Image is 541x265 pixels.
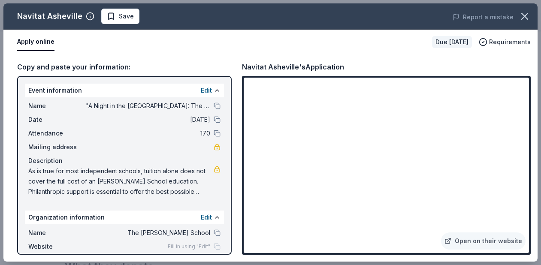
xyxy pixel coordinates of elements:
button: Save [101,9,139,24]
div: Organization information [25,211,224,224]
button: Edit [201,85,212,96]
div: Description [28,156,221,166]
span: "A Night in the [GEOGRAPHIC_DATA]: The [PERSON_NAME] School Benefit Fundraiser" [86,101,210,111]
button: Report a mistake [453,12,514,22]
div: Due [DATE] [432,36,472,48]
span: Attendance [28,128,86,139]
span: Mailing address [28,142,86,152]
div: Copy and paste your information: [17,61,232,72]
span: Website [28,241,86,252]
div: Event information [25,84,224,97]
button: Edit [201,212,212,223]
a: Open on their website [441,232,526,250]
span: [DATE] [86,114,210,125]
button: Apply online [17,33,54,51]
button: Requirements [479,37,531,47]
div: Navitat Asheville [17,9,82,23]
span: Requirements [489,37,531,47]
span: Save [119,11,134,21]
span: 170 [86,128,210,139]
span: Name [28,101,86,111]
span: The [PERSON_NAME] School [86,228,210,238]
span: Fill in using "Edit" [168,243,210,250]
span: As is true for most independent schools, tuition alone does not cover the full cost of an [PERSON... [28,166,214,197]
div: Navitat Asheville's Application [242,61,344,72]
span: Date [28,114,86,125]
span: Name [28,228,86,238]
